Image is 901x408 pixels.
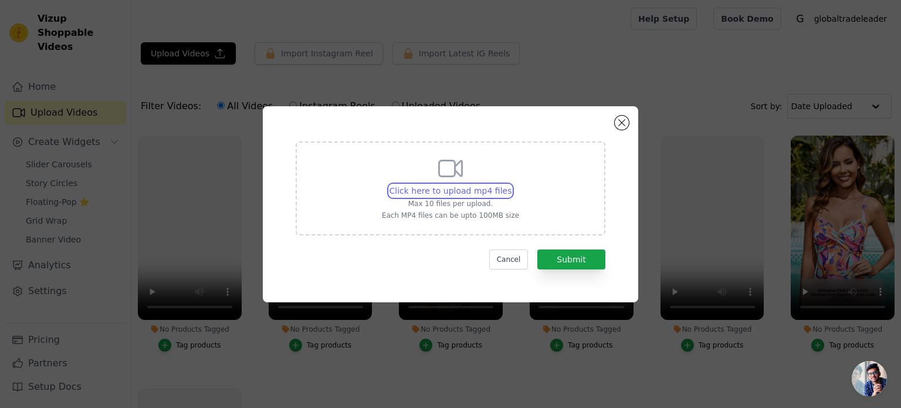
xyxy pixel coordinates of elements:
button: Submit [537,249,605,269]
button: Cancel [489,249,529,269]
a: Open chat [852,361,887,396]
p: Each MP4 files can be upto 100MB size [382,211,519,220]
p: Max 10 files per upload. [382,199,519,208]
button: Close modal [615,116,629,130]
span: Click here to upload mp4 files [389,186,512,195]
